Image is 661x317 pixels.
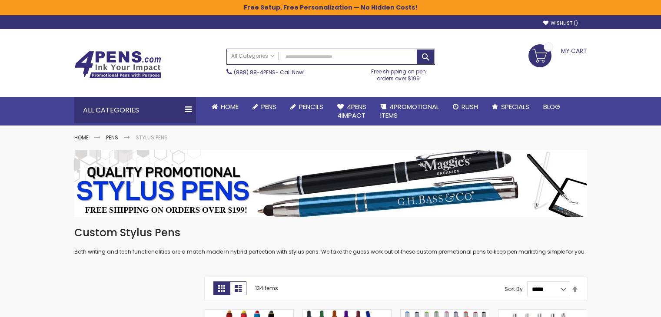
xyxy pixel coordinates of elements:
span: All Categories [231,53,275,59]
span: Home [221,102,239,111]
span: 4PROMOTIONAL ITEMS [380,102,439,120]
a: Wishlist [543,20,578,26]
span: Specials [501,102,529,111]
div: Both writing and tech functionalities are a match made in hybrid perfection with stylus pens. We ... [74,226,587,256]
a: 4Pens4impact [330,97,373,125]
span: 4Pens 4impact [337,102,366,120]
img: 4Pens Custom Pens and Promotional Products [74,51,161,79]
a: (888) 88-4PENS [234,69,276,76]
div: Free shipping on pen orders over $199 [362,65,435,82]
div: All Categories [74,97,196,123]
a: Superhero Ellipse Softy Pen with Stylus - Laser Engraved [205,309,293,317]
strong: Stylus Pens [136,134,168,141]
a: Pencils [283,97,330,116]
a: Home [74,134,89,141]
a: Specials [485,97,536,116]
a: Blog [536,97,567,116]
a: All Categories [227,49,279,63]
a: Rush [446,97,485,116]
p: items [255,281,278,295]
a: Pens [106,134,118,141]
a: Slim Jen Silver Stylus [303,309,391,317]
span: Blog [543,102,560,111]
span: Pencils [299,102,323,111]
a: Lexus Stylus Pen [401,309,489,317]
label: Sort By [505,285,523,293]
a: Pens [246,97,283,116]
span: 134 [255,284,263,292]
a: 4PROMOTIONALITEMS [373,97,446,125]
span: Rush [462,102,478,111]
span: Pens [261,102,276,111]
a: Home [205,97,246,116]
strong: Grid [213,281,230,295]
span: - Call Now! [234,69,305,76]
h1: Custom Stylus Pens [74,226,587,240]
a: Promotional iSlimster Stylus Click Pen [498,309,587,317]
img: Stylus Pens [74,150,587,217]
